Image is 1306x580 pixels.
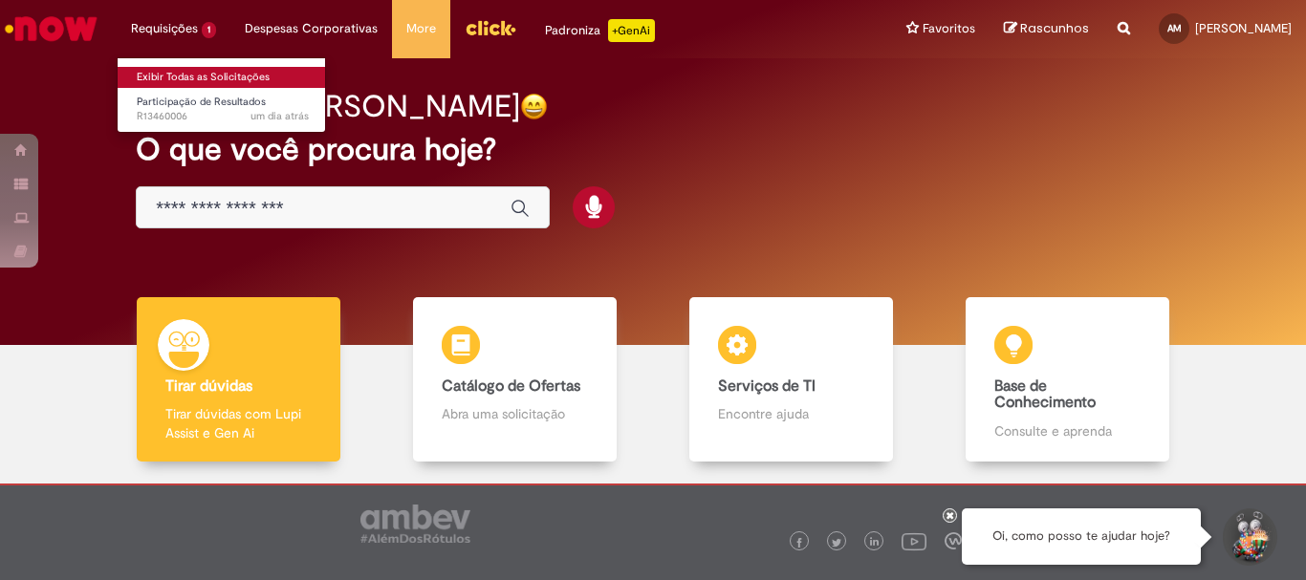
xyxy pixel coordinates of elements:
[1020,19,1089,37] span: Rascunhos
[832,538,841,548] img: logo_footer_twitter.png
[202,22,216,38] span: 1
[653,297,929,462] a: Serviços de TI Encontre ajuda
[929,297,1206,462] a: Base de Conhecimento Consulte e aprenda
[923,19,975,38] span: Favoritos
[794,538,804,548] img: logo_footer_facebook.png
[1195,20,1292,36] span: [PERSON_NAME]
[718,404,863,423] p: Encontre ajuda
[406,19,436,38] span: More
[962,508,1201,565] div: Oi, como posso te ajudar hoje?
[994,421,1140,440] p: Consulte e aprenda
[442,404,587,423] p: Abra uma solicitação
[442,376,580,396] b: Catálogo de Ofertas
[1167,22,1182,34] span: AM
[136,133,1170,166] h2: O que você procura hoje?
[945,532,962,549] img: logo_footer_workplace.png
[118,92,328,127] a: Aberto R13460006 : Participação de Resultados
[870,537,880,548] img: logo_footer_linkedin.png
[902,528,926,553] img: logo_footer_youtube.png
[250,109,309,123] span: um dia atrás
[1004,20,1089,38] a: Rascunhos
[100,297,377,462] a: Tirar dúvidas Tirar dúvidas com Lupi Assist e Gen Ai
[137,95,266,109] span: Participação de Resultados
[250,109,309,123] time: 28/08/2025 19:59:12
[377,297,653,462] a: Catálogo de Ofertas Abra uma solicitação
[165,376,252,396] b: Tirar dúvidas
[137,109,309,124] span: R13460006
[1220,508,1277,566] button: Iniciar Conversa de Suporte
[545,19,655,42] div: Padroniza
[136,90,520,123] h2: Boa noite, [PERSON_NAME]
[718,376,816,396] b: Serviços de TI
[117,57,326,133] ul: Requisições
[520,93,548,120] img: happy-face.png
[245,19,378,38] span: Despesas Corporativas
[2,10,100,48] img: ServiceNow
[118,67,328,88] a: Exibir Todas as Solicitações
[360,505,470,543] img: logo_footer_ambev_rotulo_gray.png
[465,13,516,42] img: click_logo_yellow_360x200.png
[994,376,1096,413] b: Base de Conhecimento
[165,404,311,442] p: Tirar dúvidas com Lupi Assist e Gen Ai
[131,19,198,38] span: Requisições
[608,19,655,42] p: +GenAi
